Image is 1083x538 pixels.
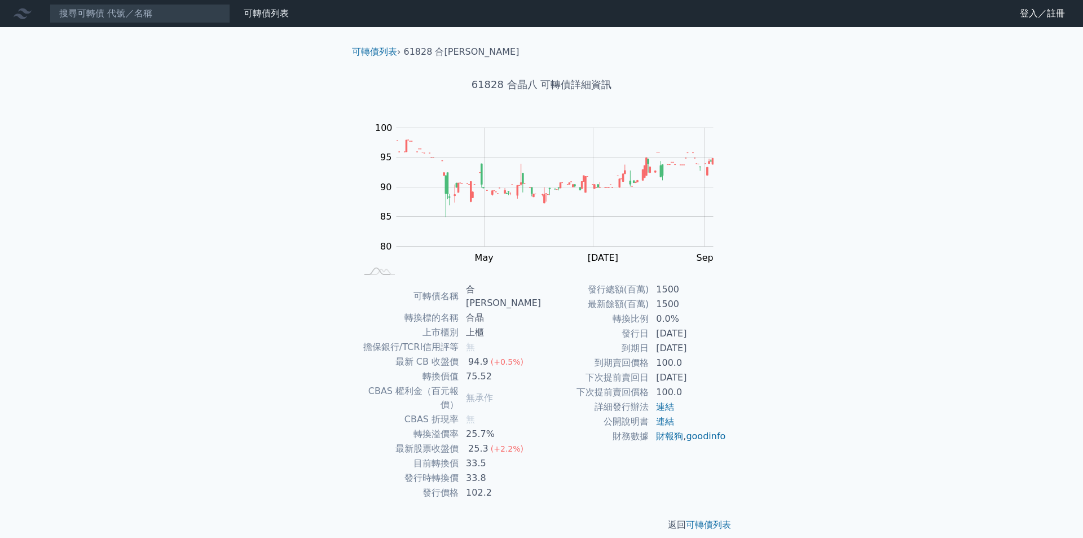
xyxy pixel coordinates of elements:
li: › [352,45,400,59]
td: 102.2 [459,485,541,500]
td: 發行日 [541,326,649,341]
td: 轉換標的名稱 [356,310,459,325]
tspan: 100 [375,123,393,133]
td: [DATE] [649,341,727,356]
td: 上櫃 [459,325,541,340]
td: CBAS 折現率 [356,412,459,427]
td: 轉換比例 [541,312,649,326]
g: Chart [369,123,730,263]
span: 無承作 [466,392,493,403]
a: 登入／註冊 [1011,5,1074,23]
td: 100.0 [649,385,727,400]
td: 目前轉換價 [356,456,459,471]
td: 到期賣回價格 [541,356,649,370]
td: 發行時轉換價 [356,471,459,485]
tspan: Sep [697,252,714,263]
a: 可轉債列表 [686,519,731,530]
td: 到期日 [541,341,649,356]
a: 連結 [656,401,674,412]
td: 公開說明書 [541,414,649,429]
span: 無 [466,342,475,352]
td: 1500 [649,297,727,312]
td: 上市櫃別 [356,325,459,340]
a: 財報狗 [656,431,683,441]
td: , [649,429,727,444]
a: 可轉債列表 [352,46,397,57]
td: 擔保銀行/TCRI信用評等 [356,340,459,355]
td: 下次提前賣回價格 [541,385,649,400]
td: 發行價格 [356,485,459,500]
td: 詳細發行辦法 [541,400,649,414]
tspan: 85 [380,211,391,222]
td: [DATE] [649,370,727,385]
a: 連結 [656,416,674,427]
td: 33.5 [459,456,541,471]
td: 最新 CB 收盤價 [356,355,459,369]
span: (+2.2%) [491,444,523,453]
td: [DATE] [649,326,727,341]
td: 100.0 [649,356,727,370]
td: 轉換價值 [356,369,459,384]
td: 最新股票收盤價 [356,441,459,456]
td: 發行總額(百萬) [541,282,649,297]
span: 無 [466,414,475,425]
div: 94.9 [466,355,491,369]
td: 最新餘額(百萬) [541,297,649,312]
p: 返回 [343,518,740,532]
div: 25.3 [466,442,491,456]
td: 1500 [649,282,727,297]
td: 合晶 [459,310,541,325]
td: 25.7% [459,427,541,441]
a: goodinfo [686,431,725,441]
tspan: 95 [380,152,391,163]
td: 合[PERSON_NAME] [459,282,541,310]
td: CBAS 權利金（百元報價） [356,384,459,412]
td: 轉換溢價率 [356,427,459,441]
h1: 61828 合晶八 可轉債詳細資訊 [343,77,740,93]
a: 可轉債列表 [244,8,289,19]
tspan: May [475,252,494,263]
td: 0.0% [649,312,727,326]
td: 下次提前賣回日 [541,370,649,385]
li: 61828 合[PERSON_NAME] [404,45,520,59]
span: (+0.5%) [491,357,523,366]
td: 33.8 [459,471,541,485]
input: 搜尋可轉債 代號／名稱 [50,4,230,23]
tspan: 80 [380,241,391,252]
tspan: 90 [380,182,391,193]
tspan: [DATE] [588,252,618,263]
td: 可轉債名稱 [356,282,459,310]
td: 財務數據 [541,429,649,444]
td: 75.52 [459,369,541,384]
